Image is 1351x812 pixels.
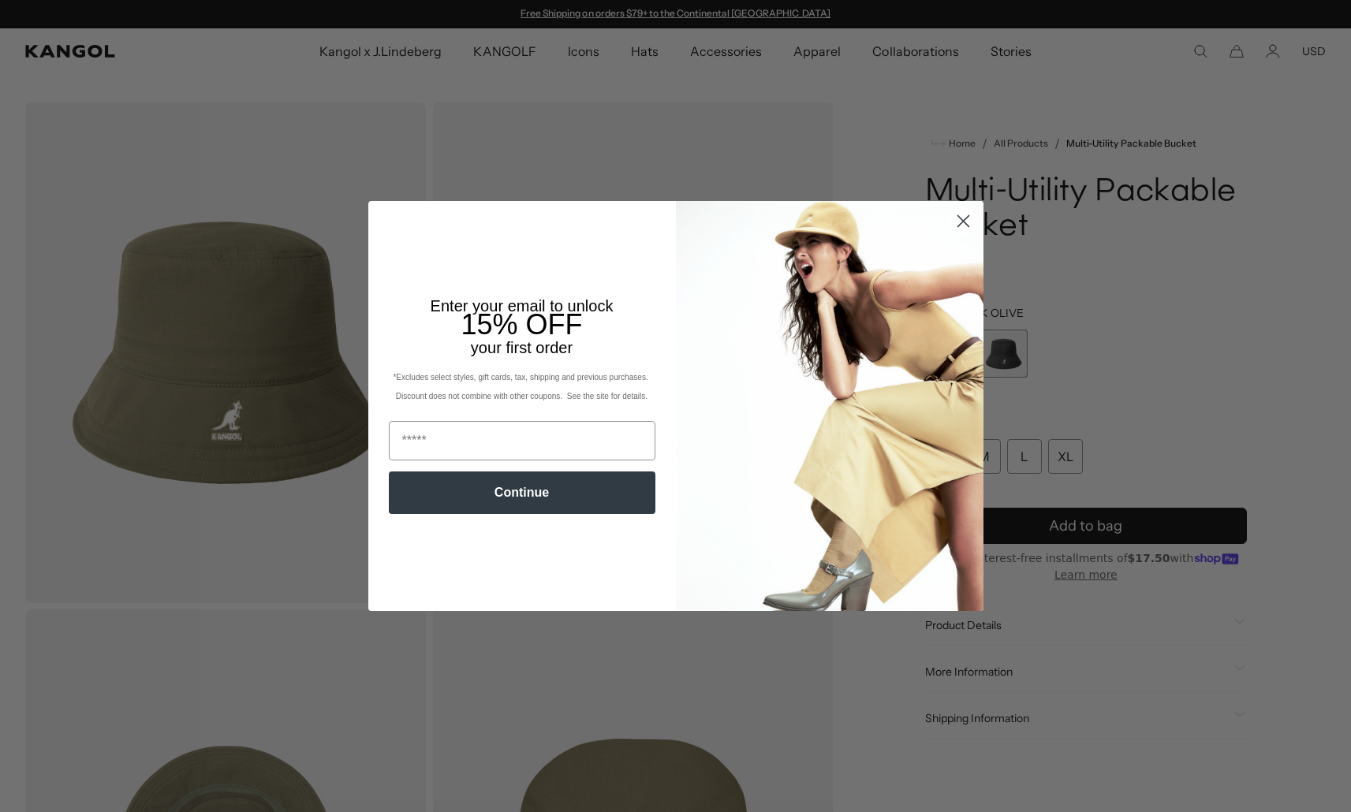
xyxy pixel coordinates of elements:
[389,471,655,514] button: Continue
[461,308,582,341] span: 15% OFF
[950,207,977,235] button: Close dialog
[393,373,650,400] span: *Excludes select styles, gift cards, tax, shipping and previous purchases. Discount does not comb...
[431,297,614,315] span: Enter your email to unlock
[389,421,655,460] input: Email
[471,339,573,356] span: your first order
[676,201,983,611] img: 93be19ad-e773-4382-80b9-c9d740c9197f.jpeg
